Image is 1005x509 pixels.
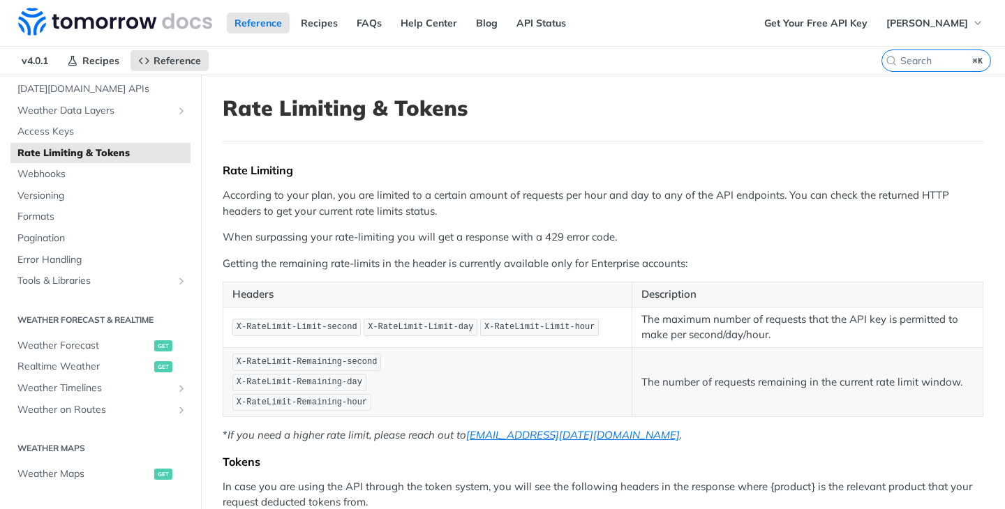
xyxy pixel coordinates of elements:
[17,210,187,224] span: Formats
[17,274,172,288] span: Tools & Libraries
[10,314,191,326] h2: Weather Forecast & realtime
[176,404,187,416] button: Show subpages for Weather on Routes
[17,167,187,181] span: Webhooks
[14,50,56,71] span: v4.0.1
[393,13,465,33] a: Help Center
[10,100,191,121] a: Weather Data LayersShow subpages for Weather Data Layers
[227,13,290,33] a: Reference
[886,55,897,66] svg: Search
[154,469,172,480] span: get
[237,322,357,332] span: X-RateLimit-Limit-second
[10,335,191,356] a: Weather Forecastget
[10,271,191,291] a: Tools & LibrariesShow subpages for Tools & Libraries
[223,229,983,245] p: When surpassing your rate-limiting you will get a response with a 429 error code.
[176,383,187,394] button: Show subpages for Weather Timelines
[154,361,172,372] span: get
[10,228,191,249] a: Pagination
[10,378,191,399] a: Weather TimelinesShow subpages for Weather Timelines
[82,54,119,67] span: Recipes
[10,206,191,227] a: Formats
[368,322,473,332] span: X-RateLimit-Limit-day
[969,54,987,68] kbd: ⌘K
[10,356,191,377] a: Realtime Weatherget
[17,360,151,374] span: Realtime Weather
[154,54,201,67] span: Reference
[17,189,187,203] span: Versioning
[17,82,187,96] span: [DATE][DOMAIN_NAME] APIs
[641,374,974,390] p: The number of requests remaining in the current rate limit window.
[131,50,209,71] a: Reference
[237,397,367,407] span: X-RateLimit-Remaining-hour
[17,403,172,417] span: Weather on Routes
[509,13,574,33] a: API Status
[17,381,172,395] span: Weather Timelines
[10,79,191,100] a: [DATE][DOMAIN_NAME] APIs
[641,312,974,343] p: The maximum number of requests that the API key is permitted to make per second/day/hour.
[17,146,187,160] span: Rate Limiting & Tokens
[10,442,191,455] h2: Weather Maps
[10,121,191,142] a: Access Keys
[176,275,187,287] button: Show subpages for Tools & Libraries
[468,13,505,33] a: Blog
[237,377,362,387] span: X-RateLimit-Remaining-day
[757,13,875,33] a: Get Your Free API Key
[17,125,187,139] span: Access Keys
[176,105,187,116] button: Show subpages for Weather Data Layers
[223,96,983,121] h1: Rate Limiting & Tokens
[154,340,172,351] span: get
[232,287,623,303] p: Headers
[10,143,191,164] a: Rate Limiting & Tokens
[886,17,968,29] span: [PERSON_NAME]
[223,455,983,469] div: Tokens
[879,13,991,33] button: [PERSON_NAME]
[10,185,191,206] a: Versioning
[10,464,191,485] a: Weather Mapsget
[18,8,212,36] img: Tomorrow.io Weather API Docs
[228,428,682,441] em: If you need a higher rate limit, please reach out to .
[293,13,345,33] a: Recipes
[10,164,191,185] a: Webhooks
[349,13,389,33] a: FAQs
[10,250,191,271] a: Error Handling
[484,322,595,332] span: X-RateLimit-Limit-hour
[17,467,151,481] span: Weather Maps
[237,357,378,367] span: X-RateLimit-Remaining-second
[10,400,191,420] a: Weather on RoutesShow subpages for Weather on Routes
[223,256,983,272] p: Getting the remaining rate-limits in the header is currently available only for Enterprise accounts:
[17,339,151,353] span: Weather Forecast
[641,287,974,303] p: Description
[466,428,680,441] a: [EMAIL_ADDRESS][DATE][DOMAIN_NAME]
[59,50,127,71] a: Recipes
[223,163,983,177] div: Rate Limiting
[17,231,187,245] span: Pagination
[17,253,187,267] span: Error Handling
[223,188,983,219] p: According to your plan, you are limited to a certain amount of requests per hour and day to any o...
[17,104,172,118] span: Weather Data Layers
